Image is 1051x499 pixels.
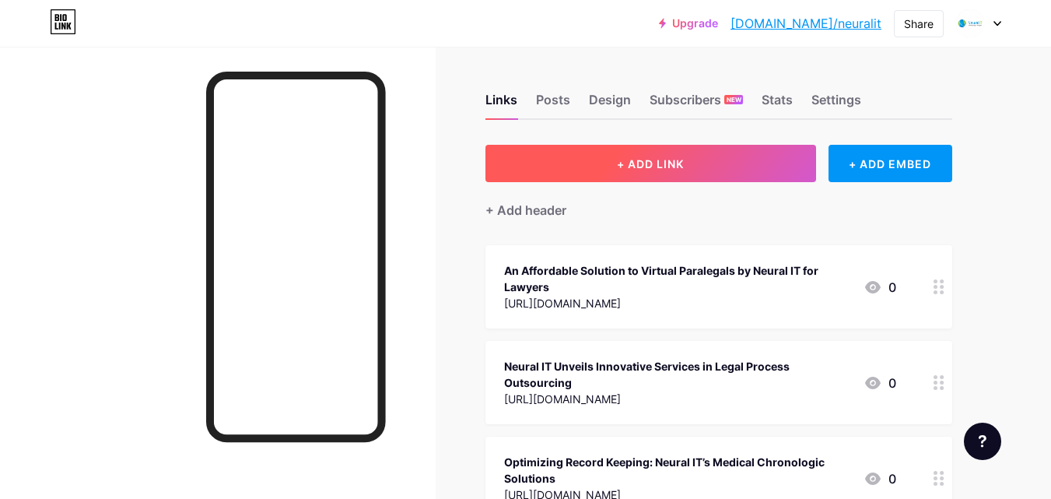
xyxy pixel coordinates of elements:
[730,14,881,33] a: [DOMAIN_NAME]/neuralit
[504,391,851,407] div: [URL][DOMAIN_NAME]
[864,374,896,392] div: 0
[864,278,896,297] div: 0
[811,90,861,118] div: Settings
[955,9,985,38] img: Neural IT
[589,90,631,118] div: Design
[504,262,851,295] div: An Affordable Solution to Virtual Paralegals by Neural IT for Lawyers
[504,454,851,487] div: Optimizing Record Keeping: Neural IT’s Medical Chronologic Solutions
[650,90,743,118] div: Subscribers
[485,145,816,182] button: + ADD LINK
[485,201,566,220] div: + Add header
[864,469,896,488] div: 0
[829,145,952,182] div: + ADD EMBED
[659,17,718,30] a: Upgrade
[762,90,793,118] div: Stats
[904,16,934,32] div: Share
[727,95,741,104] span: NEW
[617,157,684,170] span: + ADD LINK
[536,90,570,118] div: Posts
[485,90,517,118] div: Links
[504,295,851,311] div: [URL][DOMAIN_NAME]
[504,358,851,391] div: Neural IT Unveils Innovative Services in Legal Process Outsourcing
